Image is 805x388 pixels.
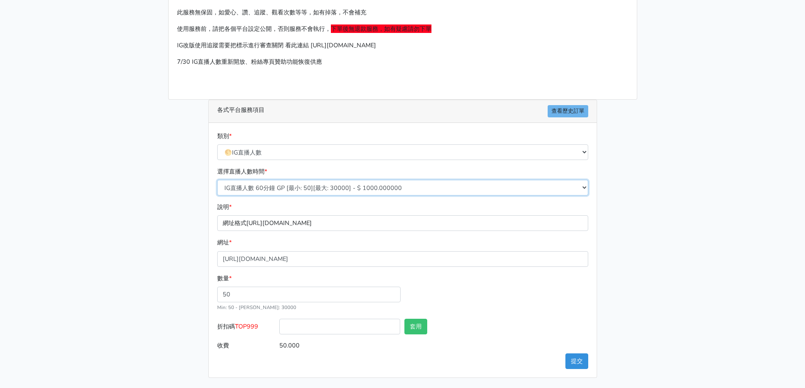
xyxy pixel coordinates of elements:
[177,8,628,17] p: 此服務無保固，如愛心、讚、追蹤、觀看次數等等，如有掉落，不會補充
[217,215,588,231] p: 網址格式[URL][DOMAIN_NAME]
[565,353,588,369] button: 提交
[235,322,258,331] span: TOP999
[177,57,628,67] p: 7/30 IG直播人數重新開放、粉絲專頁贊助功能恢復供應
[217,274,232,283] label: 數量
[217,202,232,212] label: 說明
[177,24,628,34] p: 使用服務前，請把各個平台設定公開，否則服務不會執行，
[215,319,278,338] label: 折扣碼
[217,251,588,267] input: 這邊填入網址
[217,238,232,247] label: 網址
[331,24,431,33] span: 下單後無退款服務，如有疑慮請勿下單
[215,338,278,353] label: 收費
[209,100,597,123] div: 各式平台服務項目
[217,131,232,141] label: 類別
[177,41,628,50] p: IG改版使用追蹤需要把標示進行審查關閉 看此連結 [URL][DOMAIN_NAME]
[217,304,296,311] small: Min: 50 - [PERSON_NAME]: 30000
[548,105,588,117] a: 查看歷史訂單
[404,319,427,334] button: 套用
[217,167,267,176] label: 選擇直播人數時間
